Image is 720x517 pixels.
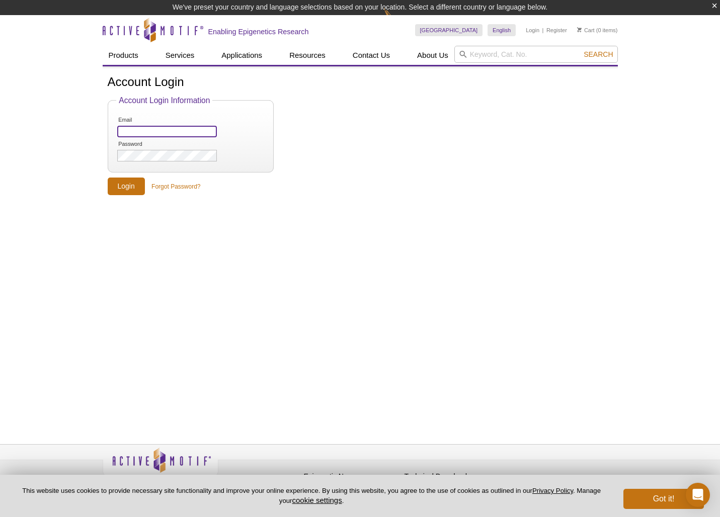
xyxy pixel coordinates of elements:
[117,117,169,123] label: Email
[108,75,613,90] h1: Account Login
[283,46,332,65] a: Resources
[546,27,567,34] a: Register
[208,27,309,36] h2: Enabling Epigenetics Research
[577,27,582,32] img: Your Cart
[505,462,581,484] table: Click to Verify - This site chose Symantec SSL for secure e-commerce and confidential communicati...
[411,46,454,65] a: About Us
[304,472,399,481] h4: Epigenetic News
[103,445,218,485] img: Active Motif,
[577,27,595,34] a: Cart
[415,24,483,36] a: [GEOGRAPHIC_DATA]
[405,472,500,481] h4: Technical Downloads
[488,24,516,36] a: English
[532,487,573,494] a: Privacy Policy
[117,141,169,147] label: Password
[116,96,212,105] legend: Account Login Information
[577,24,618,36] li: (0 items)
[384,8,411,31] img: Change Here
[108,178,145,195] input: Login
[686,483,710,507] div: Open Intercom Messenger
[159,46,201,65] a: Services
[103,46,144,65] a: Products
[454,46,618,63] input: Keyword, Cat. No.
[542,24,544,36] li: |
[151,182,200,191] a: Forgot Password?
[623,489,704,509] button: Got it!
[223,471,263,486] a: Privacy Policy
[584,50,613,58] span: Search
[581,50,616,59] button: Search
[215,46,268,65] a: Applications
[292,496,342,504] button: cookie settings
[347,46,396,65] a: Contact Us
[526,27,539,34] a: Login
[16,486,607,505] p: This website uses cookies to provide necessary site functionality and improve your online experie...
